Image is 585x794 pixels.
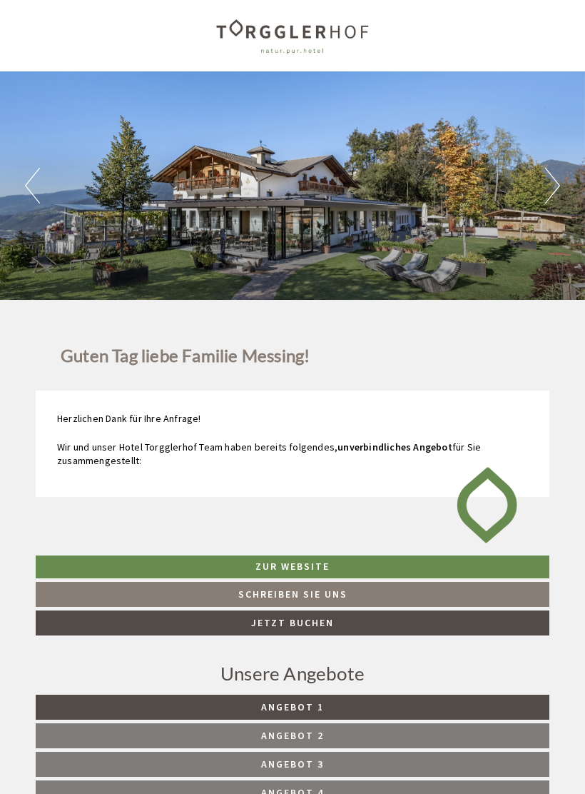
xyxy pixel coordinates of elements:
[261,729,324,742] span: Angebot 2
[36,610,549,635] a: Jetzt buchen
[261,758,324,770] span: Angebot 3
[545,168,560,203] button: Next
[36,556,549,578] a: Zur Website
[261,700,324,713] span: Angebot 1
[57,412,528,469] p: Herzlichen Dank für Ihre Anfrage! Wir und unser Hotel Torgglerhof Team haben bereits folgendes, f...
[25,168,40,203] button: Previous
[337,441,452,453] strong: unverbindliches Angebot
[61,346,310,372] h1: Guten Tag liebe Familie Messing!
[446,454,528,556] img: image
[36,660,549,687] div: Unsere Angebote
[36,582,549,607] a: Schreiben Sie uns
